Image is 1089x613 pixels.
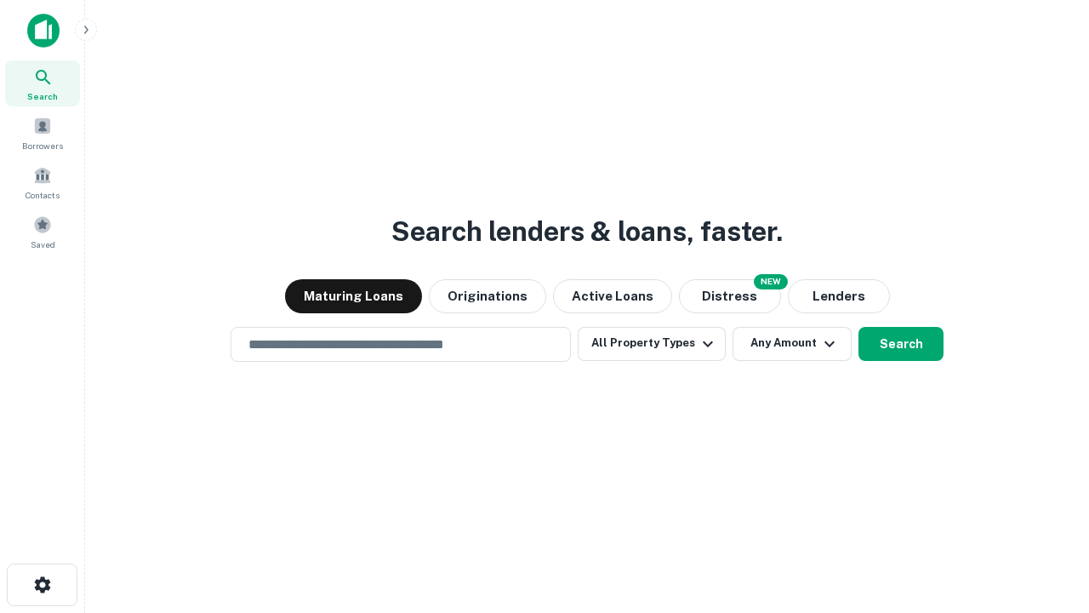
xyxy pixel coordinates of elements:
button: Search [858,327,944,361]
button: Any Amount [733,327,852,361]
span: Borrowers [22,139,63,152]
a: Saved [5,209,80,255]
button: Lenders [788,279,890,313]
img: capitalize-icon.png [27,14,60,48]
button: Search distressed loans with lien and other non-mortgage details. [679,279,781,313]
button: Maturing Loans [285,279,422,313]
button: Originations [429,279,546,313]
button: All Property Types [578,327,726,361]
button: Active Loans [553,279,672,313]
span: Saved [31,238,55,251]
a: Search [5,60,80,106]
h3: Search lenders & loans, faster. [391,211,783,252]
span: Contacts [26,188,60,202]
span: Search [27,89,58,103]
div: NEW [754,274,788,289]
a: Borrowers [5,110,80,156]
a: Contacts [5,159,80,205]
iframe: Chat Widget [1004,422,1089,504]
